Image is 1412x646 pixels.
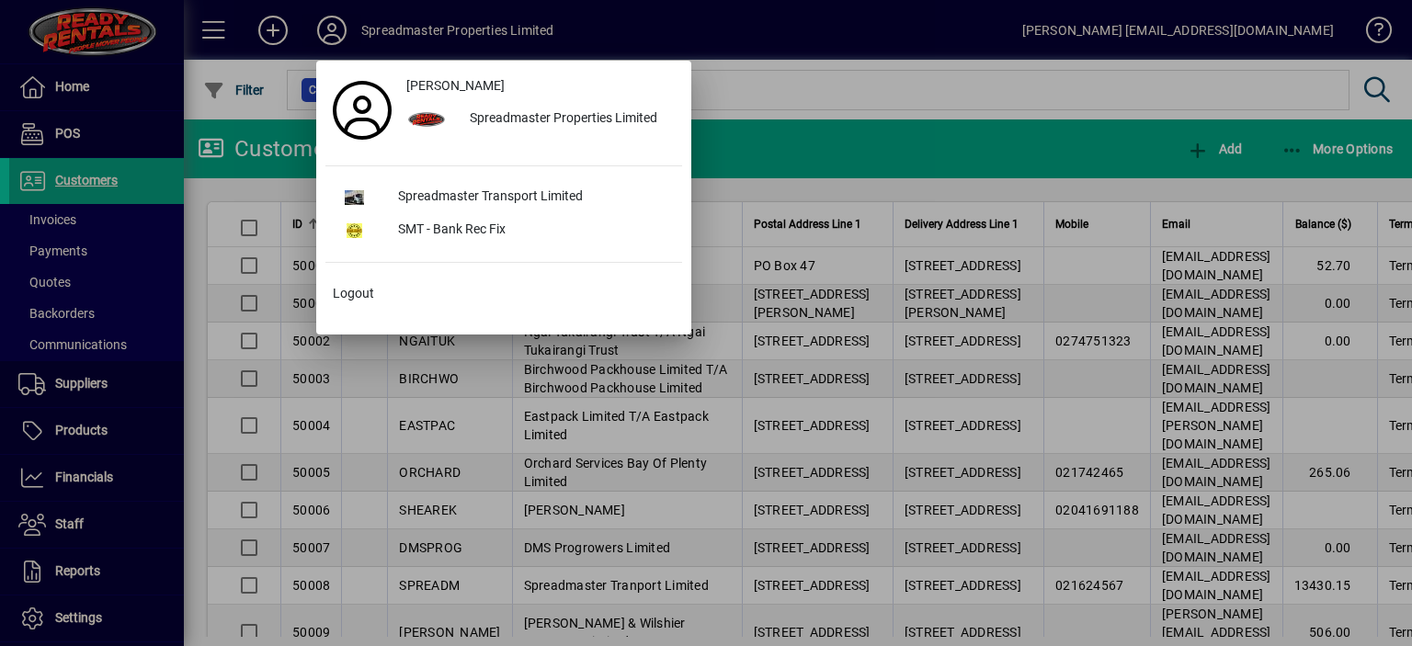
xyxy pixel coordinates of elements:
[325,94,399,127] a: Profile
[333,284,374,303] span: Logout
[399,103,682,136] button: Spreadmaster Properties Limited
[383,181,682,214] div: Spreadmaster Transport Limited
[325,278,682,311] button: Logout
[399,70,682,103] a: [PERSON_NAME]
[383,214,682,247] div: SMT - Bank Rec Fix
[455,103,682,136] div: Spreadmaster Properties Limited
[325,181,682,214] button: Spreadmaster Transport Limited
[325,214,682,247] button: SMT - Bank Rec Fix
[406,76,505,96] span: [PERSON_NAME]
